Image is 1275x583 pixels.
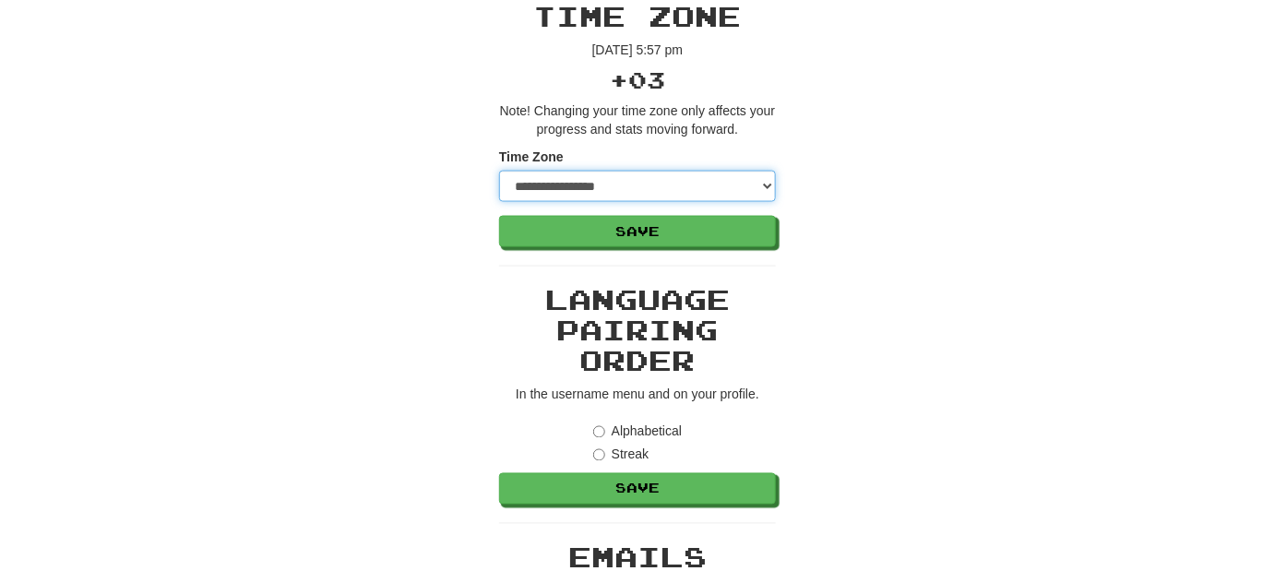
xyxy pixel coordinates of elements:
h2: Language Pairing Order [499,285,776,376]
label: Streak [593,446,649,464]
h2: Time Zone [499,1,776,31]
p: Note! Changing your time zone only affects your progress and stats moving forward. [499,101,776,138]
input: Streak [593,449,605,461]
h2: Emails [499,542,776,573]
h3: +03 [499,68,776,92]
p: In the username menu and on your profile. [499,386,776,404]
label: Alphabetical [593,422,682,441]
p: [DATE] 5:57 pm [499,41,776,59]
button: Save [499,473,776,505]
label: Time Zone [499,148,564,166]
button: Save [499,216,776,247]
input: Alphabetical [593,426,605,438]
